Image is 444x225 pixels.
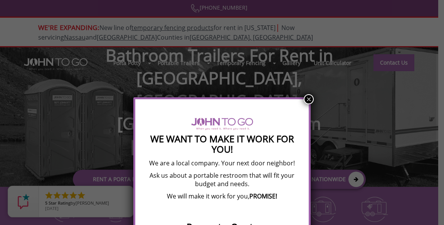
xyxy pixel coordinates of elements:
[142,192,302,200] p: We will make it work for you,
[142,171,302,188] p: Ask us about a portable restroom that will fit your budget and needs.
[150,132,294,155] strong: We Want To Make It Work For You!
[304,94,314,104] button: Close
[142,159,302,167] p: We are a local company. Your next door neighbor!
[191,118,253,130] img: logo of viptogo
[249,192,277,200] b: PROMISE!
